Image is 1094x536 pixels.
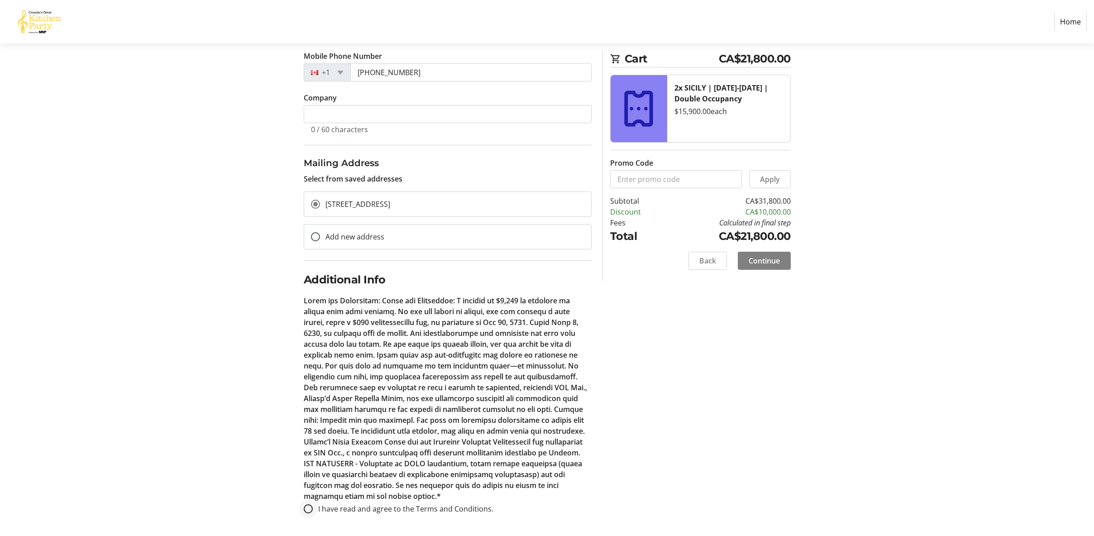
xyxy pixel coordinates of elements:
tr-character-limit: 0 / 60 characters [311,124,368,134]
input: (506) 234-5678 [350,63,592,81]
td: Subtotal [610,196,664,206]
div: $15,900.00 each [674,106,783,117]
span: Cart [625,51,719,67]
span: I have read and agree to the Terms and Conditions. [318,504,493,514]
button: Apply [749,170,791,188]
h2: Additional Info [304,272,592,288]
button: Back [688,252,727,270]
input: Enter promo code [610,170,742,188]
td: Calculated in final step [664,217,790,228]
td: Fees [610,217,664,228]
strong: 2x SICILY | [DATE]-[DATE] | Double Occupancy [674,83,768,104]
td: CA$21,800.00 [664,228,790,244]
span: Continue [749,255,780,266]
h3: Mailing Address [304,156,592,170]
label: Promo Code [610,158,653,168]
span: CA$21,800.00 [719,51,791,67]
span: [STREET_ADDRESS] [325,199,390,209]
td: Total [610,228,664,244]
label: Company [304,92,337,103]
span: Back [699,255,716,266]
div: Select from saved addresses [304,156,592,184]
span: Apply [760,174,780,185]
img: Canada’s Great Kitchen Party's Logo [7,4,72,40]
p: Lorem ips Dolorsitam: Conse adi Elitseddoe: T incidid ut $9,249 la etdolore ma aliqua enim admi v... [304,295,592,502]
label: Mobile Phone Number [304,51,382,62]
td: CA$31,800.00 [664,196,790,206]
label: Add new address [320,231,384,242]
button: Continue [738,252,791,270]
a: Home [1054,13,1087,30]
td: Discount [610,206,664,217]
td: CA$10,000.00 [664,206,790,217]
